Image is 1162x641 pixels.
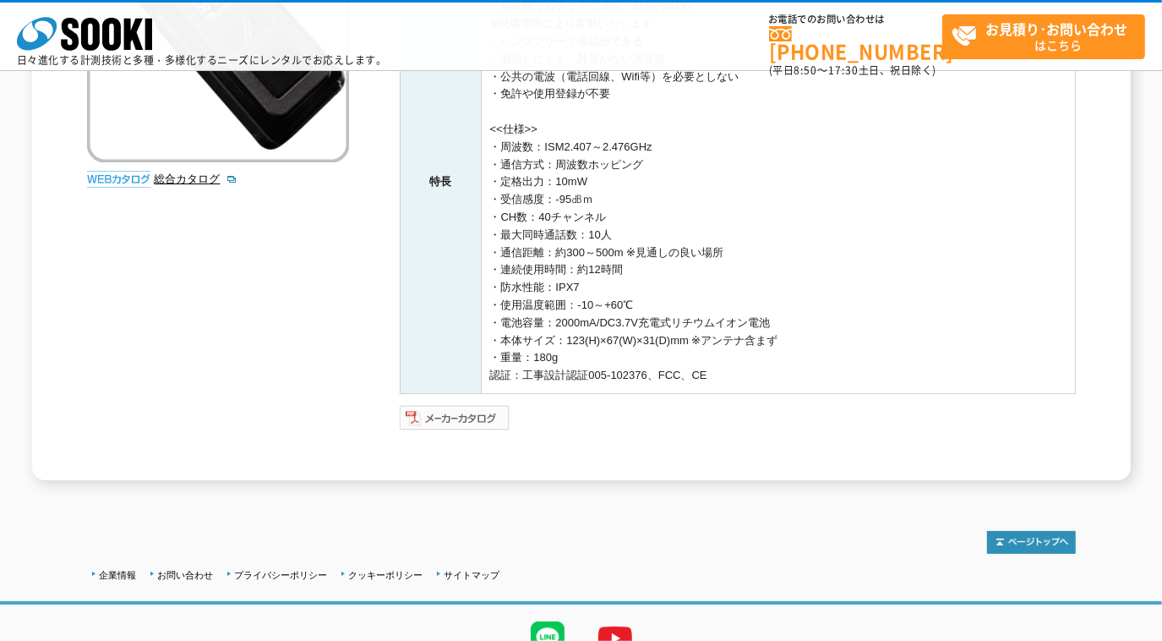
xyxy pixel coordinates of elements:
a: クッキーポリシー [349,570,423,580]
span: お電話でのお問い合わせは [769,14,942,25]
a: [PHONE_NUMBER] [769,26,942,61]
a: 総合カタログ [155,173,237,185]
span: (平日 ～ 土日、祝日除く) [769,63,936,78]
a: お見積り･お問い合わせはこちら [942,14,1145,59]
span: 8:50 [794,63,818,78]
a: お問い合わせ [158,570,214,580]
a: サイトマップ [445,570,500,580]
img: webカタログ [87,171,150,188]
a: メーカーカタログ [400,415,510,428]
a: プライバシーポリシー [235,570,328,580]
strong: お見積り･お問い合わせ [986,19,1128,39]
img: メーカーカタログ [400,404,510,431]
img: トップページへ [987,531,1076,554]
p: 日々進化する計測技術と多種・多様化するニーズにレンタルでお応えします。 [17,55,387,65]
span: はこちら [952,15,1144,58]
a: 企業情報 [100,570,137,580]
span: 17:30 [828,63,859,78]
